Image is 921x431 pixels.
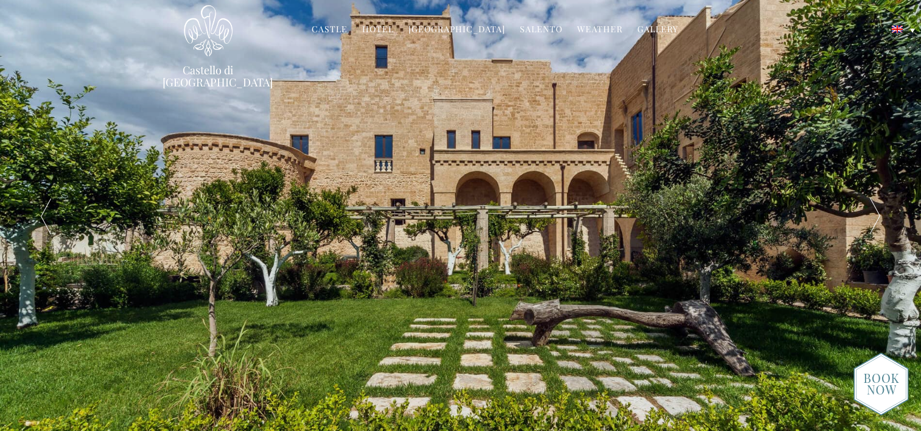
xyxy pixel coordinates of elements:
[637,23,678,37] a: Gallery
[892,26,903,33] img: English
[184,5,233,57] img: Castello di Ugento
[853,352,909,416] img: new-booknow.png
[408,23,505,37] a: [GEOGRAPHIC_DATA]
[362,23,394,37] a: Hotel
[577,23,623,37] a: Weather
[163,64,254,88] a: Castello di [GEOGRAPHIC_DATA]
[312,23,348,37] a: Castle
[520,23,562,37] a: Salento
